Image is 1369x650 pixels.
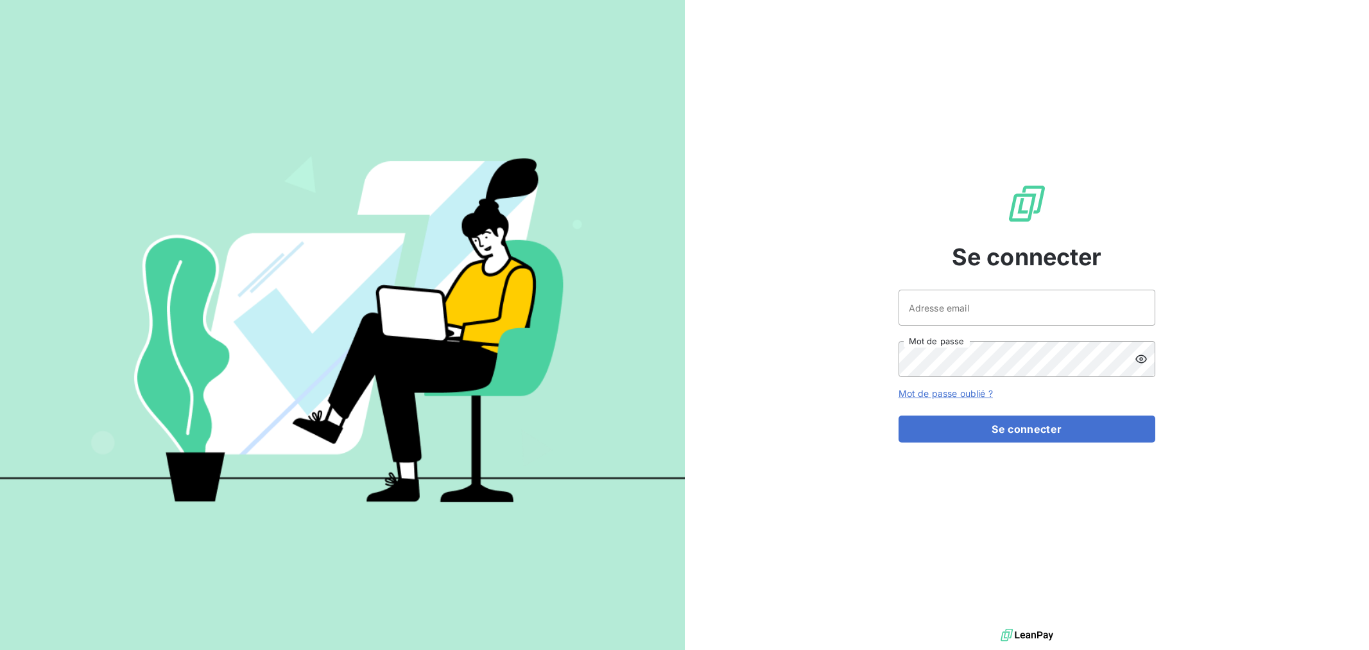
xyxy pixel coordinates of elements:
input: placeholder [899,290,1155,326]
img: Logo LeanPay [1006,183,1047,224]
img: logo [1001,626,1053,645]
span: Se connecter [952,240,1102,274]
a: Mot de passe oublié ? [899,388,993,399]
button: Se connecter [899,416,1155,443]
